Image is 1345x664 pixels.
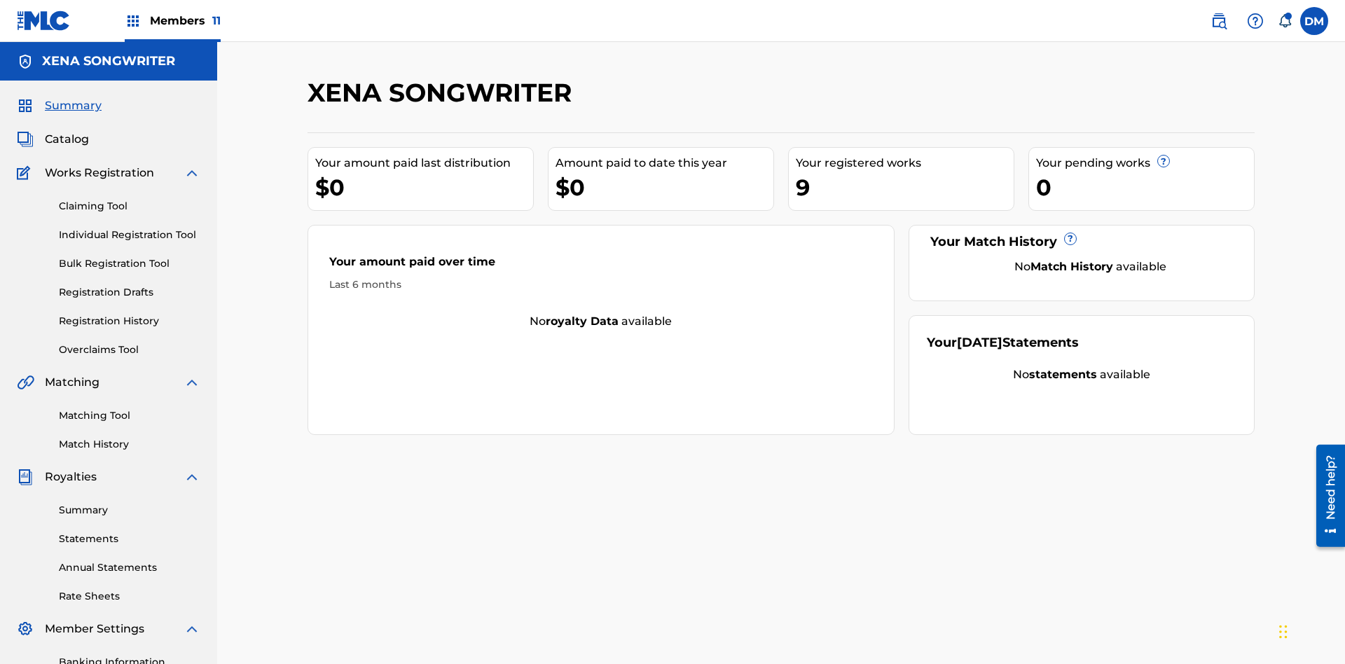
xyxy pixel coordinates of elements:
img: Top Rightsholders [125,13,142,29]
img: Royalties [17,469,34,485]
div: Your amount paid over time [329,254,873,277]
a: Rate Sheets [59,589,200,604]
a: Registration History [59,314,200,328]
img: Works Registration [17,165,35,181]
span: Royalties [45,469,97,485]
div: Amount paid to date this year [556,155,773,172]
div: No available [308,313,894,330]
h5: XENA SONGWRITER [42,53,175,69]
div: Your amount paid last distribution [315,155,533,172]
a: SummarySummary [17,97,102,114]
a: Matching Tool [59,408,200,423]
strong: statements [1029,368,1097,381]
span: ? [1158,155,1169,167]
div: 0 [1036,172,1254,203]
a: Individual Registration Tool [59,228,200,242]
span: Member Settings [45,621,144,637]
a: Claiming Tool [59,199,200,214]
iframe: Resource Center [1306,439,1345,554]
div: Your registered works [796,155,1014,172]
img: Accounts [17,53,34,70]
span: Catalog [45,131,89,148]
strong: royalty data [546,314,619,328]
iframe: Chat Widget [1275,597,1345,664]
img: Catalog [17,131,34,148]
div: No available [944,258,1237,275]
div: Help [1241,7,1269,35]
span: Matching [45,374,99,391]
div: 9 [796,172,1014,203]
a: Bulk Registration Tool [59,256,200,271]
a: Overclaims Tool [59,343,200,357]
h2: XENA SONGWRITER [308,77,579,109]
a: Statements [59,532,200,546]
div: User Menu [1300,7,1328,35]
a: Summary [59,503,200,518]
span: [DATE] [957,335,1002,350]
span: Summary [45,97,102,114]
a: Match History [59,437,200,452]
span: ? [1065,233,1076,244]
div: $0 [556,172,773,203]
img: expand [184,374,200,391]
strong: Match History [1030,260,1113,273]
a: Public Search [1205,7,1233,35]
span: Works Registration [45,165,154,181]
div: Last 6 months [329,277,873,292]
a: Annual Statements [59,560,200,575]
img: Summary [17,97,34,114]
a: CatalogCatalog [17,131,89,148]
span: Members [150,13,221,29]
img: help [1247,13,1264,29]
img: MLC Logo [17,11,71,31]
img: expand [184,621,200,637]
div: Your pending works [1036,155,1254,172]
div: $0 [315,172,533,203]
img: Member Settings [17,621,34,637]
div: No available [927,366,1237,383]
img: expand [184,469,200,485]
div: Your Statements [927,333,1079,352]
div: Your Match History [927,233,1237,251]
div: Notifications [1278,14,1292,28]
img: search [1210,13,1227,29]
a: Registration Drafts [59,285,200,300]
img: Matching [17,374,34,391]
span: 11 [212,14,221,27]
img: expand [184,165,200,181]
div: Drag [1279,611,1288,653]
